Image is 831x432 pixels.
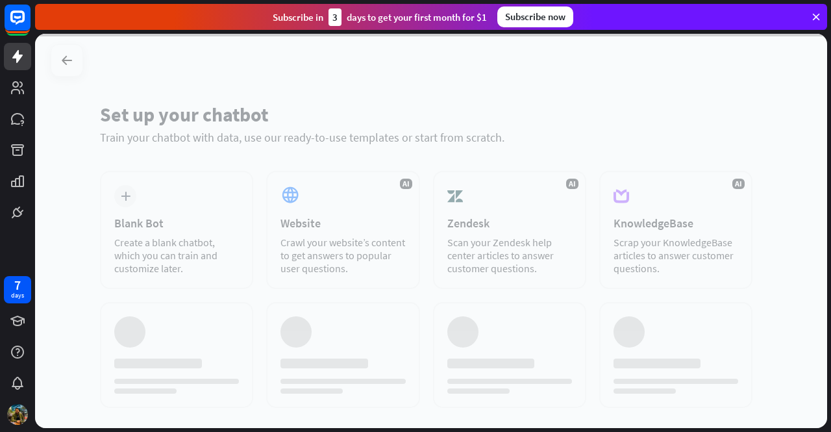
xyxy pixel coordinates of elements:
[4,276,31,303] a: 7 days
[273,8,487,26] div: Subscribe in days to get your first month for $1
[11,291,24,300] div: days
[329,8,341,26] div: 3
[497,6,573,27] div: Subscribe now
[14,279,21,291] div: 7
